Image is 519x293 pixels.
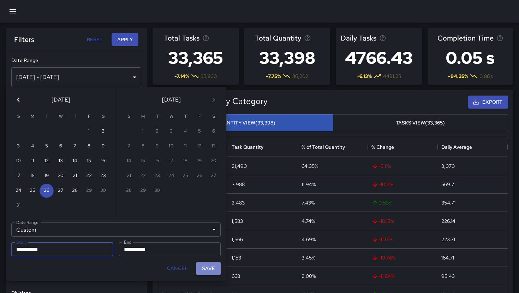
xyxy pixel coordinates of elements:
[96,124,110,139] button: 2
[25,184,40,198] button: 25
[83,110,95,124] span: Friday
[151,110,163,124] span: Tuesday
[179,110,192,124] span: Thursday
[96,154,110,168] button: 16
[16,239,26,245] label: Start
[137,110,149,124] span: Monday
[54,154,68,168] button: 13
[40,184,54,198] button: 26
[11,222,221,237] div: Custom
[96,169,110,183] button: 23
[96,139,110,153] button: 9
[162,95,181,105] span: [DATE]
[54,184,68,198] button: 27
[207,110,220,124] span: Saturday
[54,110,67,124] span: Wednesday
[82,139,96,153] button: 8
[40,139,54,153] button: 5
[165,110,178,124] span: Wednesday
[164,262,191,275] button: Cancel
[25,139,40,153] button: 4
[52,95,70,105] span: [DATE]
[12,110,25,124] span: Sunday
[68,110,81,124] span: Thursday
[40,110,53,124] span: Tuesday
[68,184,82,198] button: 28
[54,169,68,183] button: 20
[82,169,96,183] button: 22
[97,110,109,124] span: Saturday
[11,154,25,168] button: 10
[82,154,96,168] button: 15
[68,139,82,153] button: 7
[54,139,68,153] button: 6
[68,169,82,183] button: 21
[11,169,25,183] button: 17
[124,239,131,245] label: End
[26,110,39,124] span: Monday
[11,184,25,198] button: 24
[196,262,221,275] button: Save
[40,169,54,183] button: 19
[11,139,25,153] button: 3
[11,93,25,107] button: Previous month
[68,154,82,168] button: 14
[16,219,38,225] label: Date Range
[25,169,40,183] button: 18
[40,154,54,168] button: 12
[123,110,135,124] span: Sunday
[82,124,96,139] button: 1
[25,154,40,168] button: 11
[193,110,206,124] span: Friday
